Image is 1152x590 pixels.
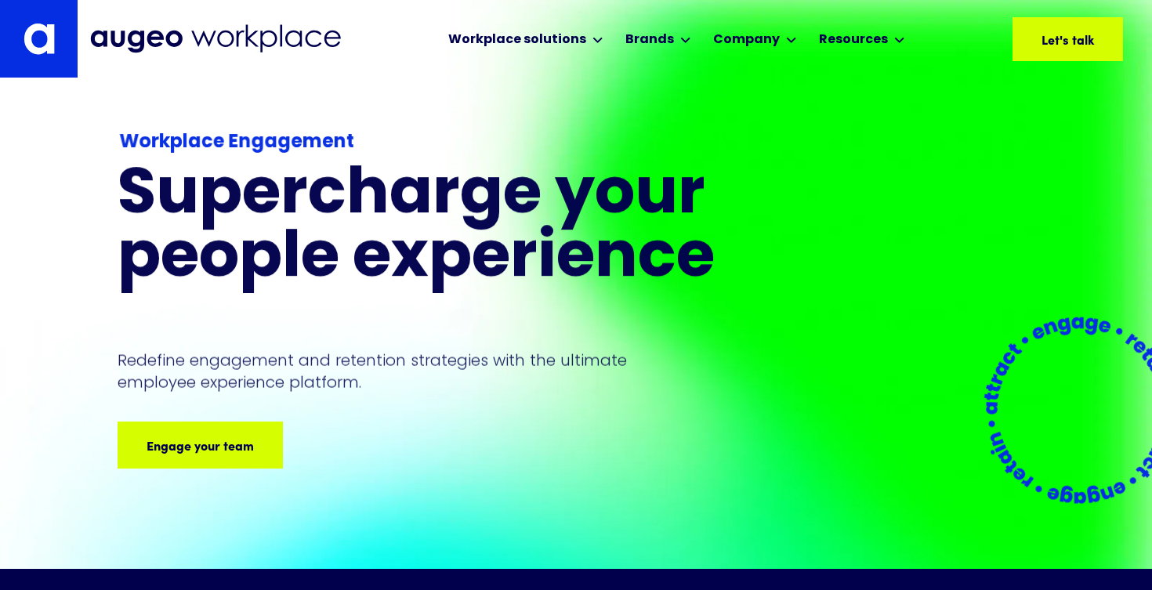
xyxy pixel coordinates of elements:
a: Let's talk [1013,17,1123,61]
div: Company [713,31,780,49]
div: Workplace Engagement [119,128,792,157]
img: Augeo's "a" monogram decorative logo in white. [24,23,55,55]
img: Augeo Workplace business unit full logo in mignight blue. [90,24,341,53]
div: Workplace solutions [448,31,586,49]
div: Resources [819,31,888,49]
div: Brands [625,31,674,49]
p: Redefine engagement and retention strategies with the ultimate employee experience platform. [118,349,657,393]
a: Engage your team [118,422,283,469]
h1: Supercharge your people experience [118,165,795,291]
